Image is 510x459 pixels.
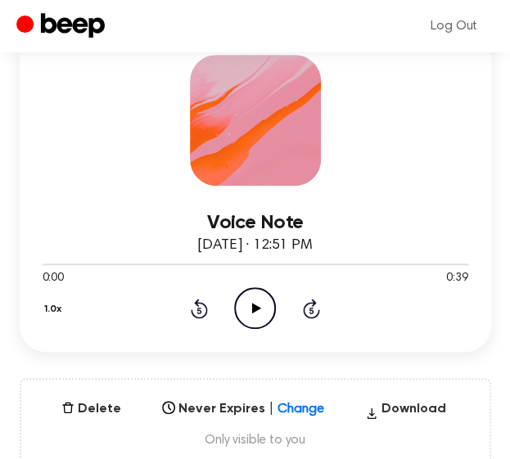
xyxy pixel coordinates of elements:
a: Beep [16,11,109,43]
span: Only visible to you [41,432,470,448]
button: Delete [55,399,128,419]
a: Log Out [414,7,494,46]
button: Download [359,399,453,425]
span: [DATE] · 12:51 PM [197,238,312,253]
span: 0:39 [446,270,467,287]
button: 1.0x [43,295,68,323]
span: 0:00 [43,270,64,287]
h3: Voice Note [43,212,468,234]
